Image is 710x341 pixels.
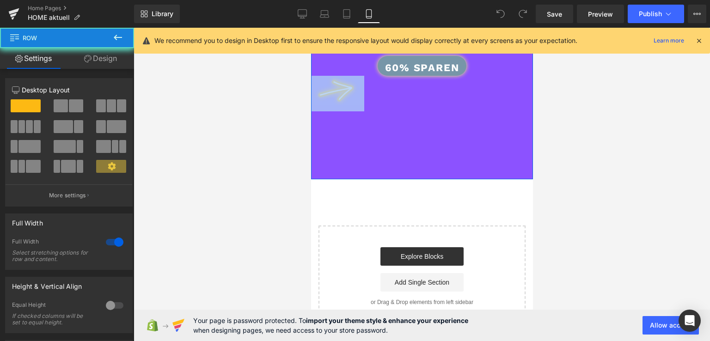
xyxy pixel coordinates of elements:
[152,10,173,18] span: Library
[28,14,70,21] span: HOME aktuell
[313,5,336,23] a: Laptop
[74,32,148,48] span: 60% SPAREN
[577,5,624,23] a: Preview
[639,10,662,18] span: Publish
[12,277,82,290] div: Height & Vertical Align
[688,5,706,23] button: More
[514,5,532,23] button: Redo
[12,238,97,248] div: Full Width
[22,271,200,278] p: or Drag & Drop elements from left sidebar
[49,191,86,200] p: More settings
[28,5,134,12] a: Home Pages
[12,301,97,311] div: Equal Height
[67,28,156,48] a: 60% SPAREN
[628,5,684,23] button: Publish
[69,245,153,264] a: Add Single Section
[69,219,153,238] a: Explore Blocks
[588,9,613,19] span: Preview
[679,310,701,332] div: Open Intercom Messenger
[643,316,699,335] button: Allow access
[336,5,358,23] a: Tablet
[491,5,510,23] button: Undo
[12,85,126,95] p: Desktop Layout
[154,36,577,46] p: We recommend you to design in Desktop first to ensure the responsive layout would display correct...
[12,313,95,326] div: If checked columns will be set to equal height.
[12,214,43,227] div: Full Width
[650,35,688,46] a: Learn more
[291,5,313,23] a: Desktop
[547,9,562,19] span: Save
[193,316,468,335] span: Your page is password protected. To when designing pages, we need access to your store password.
[67,48,134,69] a: Design
[358,5,380,23] a: Mobile
[306,317,468,324] strong: import your theme style & enhance your experience
[9,28,102,48] span: Row
[134,5,180,23] a: New Library
[12,250,95,262] div: Select stretching options for row and content.
[6,184,132,206] button: More settings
